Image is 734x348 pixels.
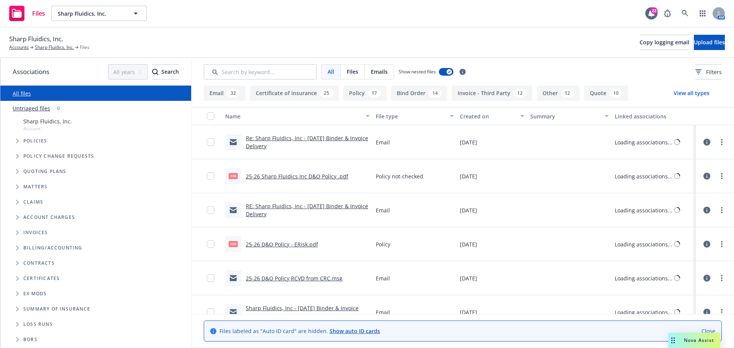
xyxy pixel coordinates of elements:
span: Loss Runs [23,322,53,327]
input: Toggle Row Selected [207,240,214,248]
button: Nova Assist [668,333,720,348]
span: pdf [229,173,238,179]
span: Policy [376,240,390,248]
span: Ex Mods [23,291,47,296]
button: Sharp Fluidics, Inc. [51,6,147,21]
button: SearchSearch [152,64,179,79]
svg: Search [152,69,158,75]
button: Linked associations [612,107,696,125]
button: Summary [527,107,611,125]
button: Other [537,86,580,101]
span: Sharp Fluidics, Inc. [23,117,72,125]
input: Toggle Row Selected [207,206,214,214]
a: 25-26 D&O Policy - ERisk.pdf [246,241,318,248]
a: more [717,308,726,317]
a: Files [6,3,48,24]
span: [DATE] [460,240,477,248]
a: more [717,138,726,147]
a: more [717,172,726,181]
span: Claims [23,200,43,204]
div: Summary [530,112,600,120]
span: [DATE] [460,274,477,282]
button: Bind Order [391,86,447,101]
span: Emails [371,68,388,76]
input: Toggle Row Selected [207,274,214,282]
span: Show nested files [399,68,436,75]
a: All files [13,90,31,97]
div: 22 [651,7,658,14]
div: 17 [368,89,381,97]
span: Email [376,206,390,214]
span: Policy not-checked [376,172,423,180]
span: Files [347,68,358,76]
span: Sharp Fluidics, Inc. [58,10,124,18]
span: Account [23,125,72,132]
button: Copy logging email [640,35,689,50]
div: Loading associations... [615,240,672,248]
div: 32 [227,89,240,97]
span: BORs [23,337,37,342]
a: Sharp Fluidics, Inc - [DATE] Binder & Invoice Delivery [246,304,359,320]
div: 12 [561,89,574,97]
a: Search [677,6,693,21]
span: Matters [23,185,47,189]
a: more [717,240,726,249]
button: Quote [584,86,628,101]
div: Created on [460,112,516,120]
a: Report a Bug [660,6,675,21]
span: Quoting plans [23,169,67,174]
button: View all types [661,86,722,101]
div: Drag to move [668,333,678,348]
span: [DATE] [460,206,477,214]
span: [DATE] [460,308,477,316]
div: Search [152,65,179,79]
div: File type [376,112,445,120]
input: Toggle Row Selected [207,172,214,180]
button: File type [373,107,457,125]
a: 25-26 D&O Policy RCVD from CRC.msg [246,275,343,282]
span: Files labeled as "Auto ID card" are hidden. [219,327,380,335]
div: Tree Example [0,116,191,240]
div: Loading associations... [615,138,672,146]
div: Folder Tree Example [0,240,191,347]
button: Policy [343,86,386,101]
a: Sharp Fluidics, Inc. [35,44,74,51]
span: Policies [23,139,47,143]
span: Filters [695,68,722,76]
span: [DATE] [460,138,477,146]
span: pdf [229,241,238,247]
a: Untriaged files [13,104,50,112]
div: Loading associations... [615,308,672,316]
input: Search by keyword... [204,64,317,79]
a: more [717,206,726,215]
div: Loading associations... [615,206,672,214]
a: RE: Sharp Fluidics, Inc - [DATE] Binder & Invoice Delivery [246,202,368,218]
div: Loading associations... [615,172,672,180]
span: Certificates [23,276,60,281]
a: 25-26 Sharp Fluidics Inc D&O Policy .pdf [246,173,348,180]
a: Re: Sharp Fluidics, Inc - [DATE] Binder & Invoice Delivery [246,134,368,150]
span: Invoices [23,230,48,235]
button: Name [222,107,373,125]
span: Files [32,10,45,16]
div: 25 [320,89,333,97]
a: Close [702,327,715,335]
span: Upload files [694,39,725,46]
span: Nova Assist [684,337,714,343]
a: Accounts [9,44,29,51]
span: Policy change requests [23,154,94,159]
span: Copy logging email [640,39,689,46]
span: Account charges [23,215,75,220]
span: All [328,68,334,76]
span: Files [80,44,89,51]
input: Select all [207,112,214,120]
span: Sharp Fluidics, Inc. [9,34,63,44]
input: Toggle Row Selected [207,308,214,316]
div: 12 [513,89,526,97]
span: Filters [706,68,722,76]
div: 14 [429,89,442,97]
button: Upload files [694,35,725,50]
button: Created on [457,107,527,125]
button: Invoice - Third Party [452,86,532,101]
button: Certificate of insurance [250,86,339,101]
